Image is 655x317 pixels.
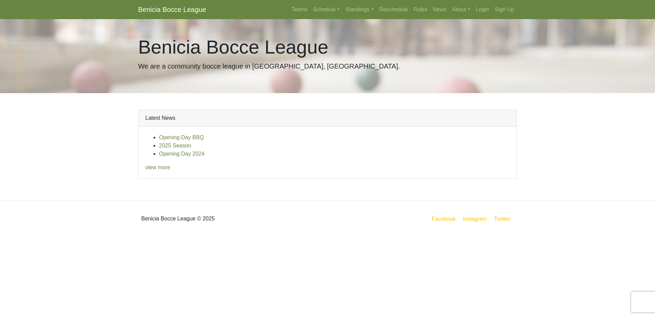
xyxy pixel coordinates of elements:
a: Login [473,3,492,16]
a: Schedule [310,3,343,16]
a: Teams [289,3,310,16]
a: Instagram [461,215,488,223]
a: Standings [343,3,376,16]
a: Reschedule [377,3,411,16]
a: Opening Day 2024 [159,151,204,157]
p: We are a community bocce league in [GEOGRAPHIC_DATA], [GEOGRAPHIC_DATA]. [138,61,517,71]
a: Rules [411,3,430,16]
a: About [449,3,473,16]
a: Twitter [493,215,515,223]
div: Latest News [139,110,516,127]
a: Benicia Bocce League [138,3,206,16]
a: Opening Day BBQ [159,134,204,140]
a: Sign Up [492,3,517,16]
a: Facebook [431,215,457,223]
h1: Benicia Bocce League [138,35,517,58]
a: 2025 Season [159,143,191,148]
div: Benicia Bocce League © 2025 [133,206,327,231]
a: News [430,3,449,16]
a: view more [145,164,170,170]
